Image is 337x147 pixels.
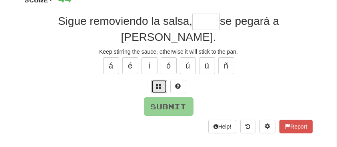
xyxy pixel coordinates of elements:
[180,57,196,74] button: ú
[240,120,255,133] button: Round history (alt+y)
[144,97,193,116] button: Submit
[103,57,119,74] button: á
[122,57,138,74] button: é
[161,57,177,74] button: ó
[151,80,167,93] button: Switch sentence to multiple choice alt+p
[142,57,158,74] button: í
[58,15,192,27] span: Sigue removiendo la salsa,
[218,57,234,74] button: ñ
[121,15,279,43] span: se pegará a [PERSON_NAME].
[25,48,313,56] div: Keep stirring the sauce, otherwise it will stick to the pan.
[208,120,237,133] button: Help!
[279,120,312,133] button: Report
[170,80,186,93] button: Single letter hint - you only get 1 per sentence and score half the points! alt+h
[199,57,215,74] button: ü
